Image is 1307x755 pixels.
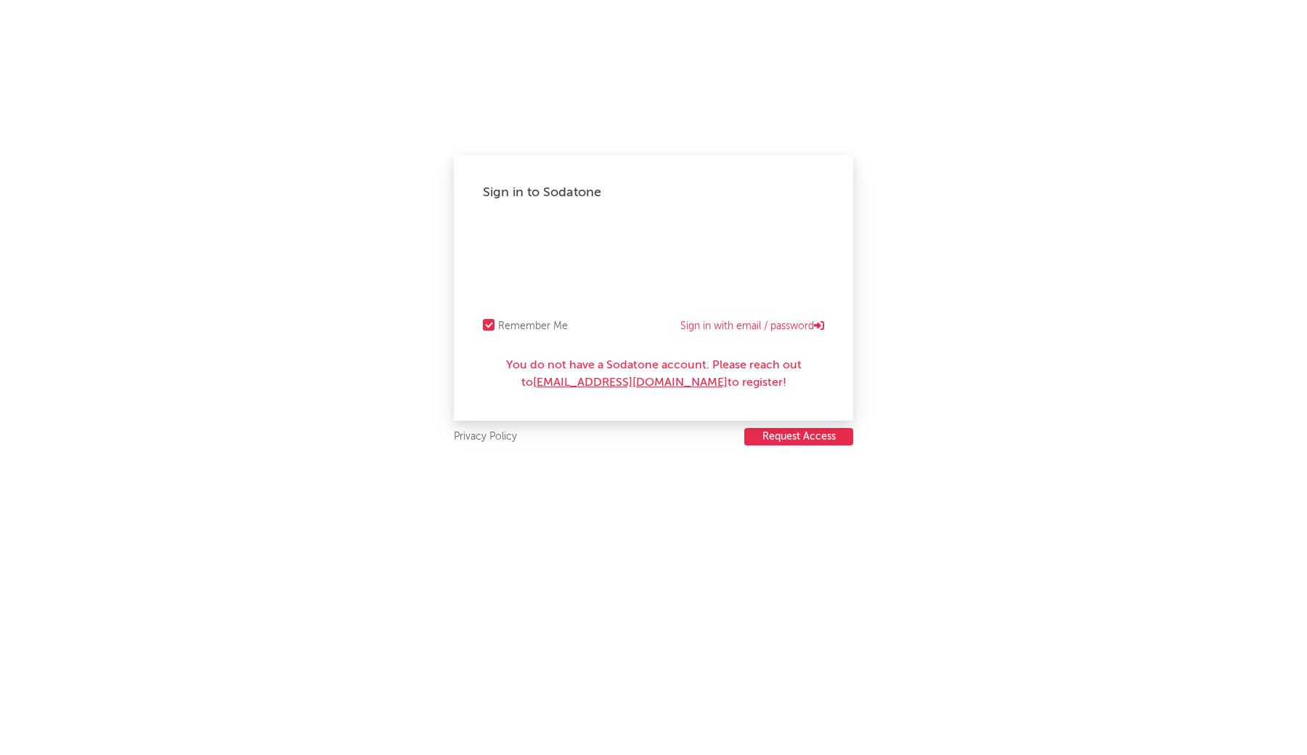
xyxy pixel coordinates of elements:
a: [EMAIL_ADDRESS][DOMAIN_NAME] [533,377,728,389]
a: Privacy Policy [454,428,517,446]
a: Request Access [744,428,853,446]
button: Request Access [744,428,853,445]
a: Sign in with email / password [680,318,824,335]
div: You do not have a Sodatone account. Please reach out to to register! [483,357,824,392]
div: Sign in to Sodatone [483,184,824,201]
div: Remember Me [498,318,568,335]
